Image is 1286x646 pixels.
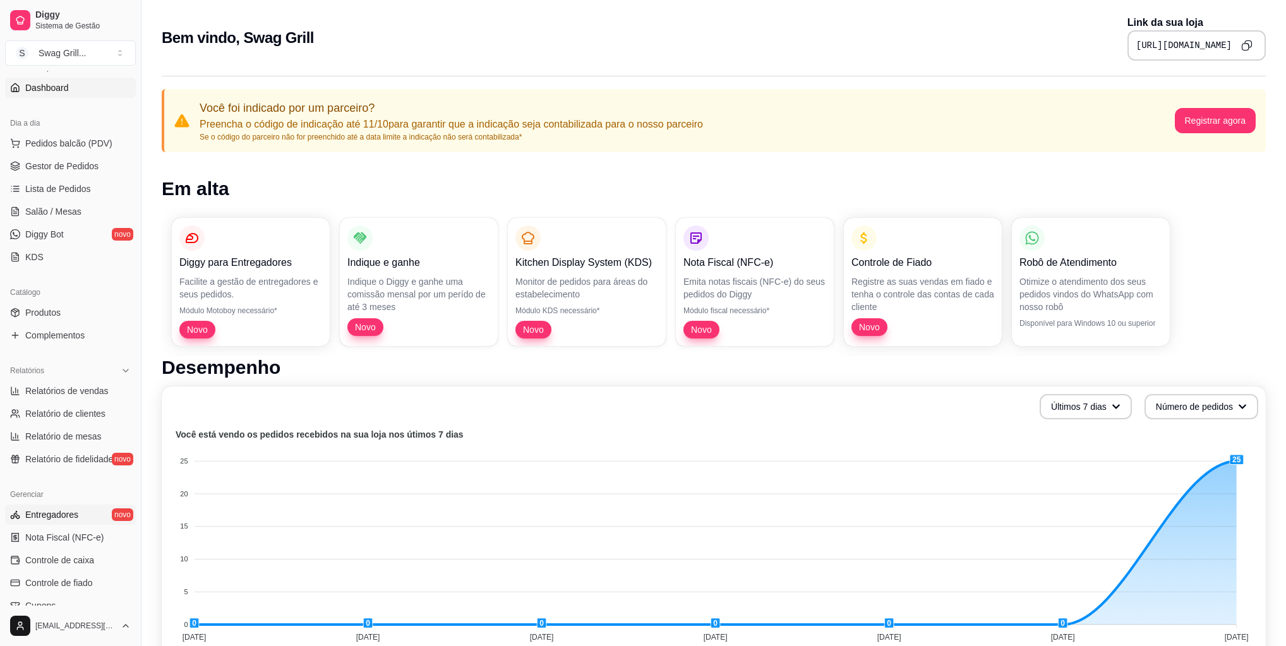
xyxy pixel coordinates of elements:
[854,321,885,333] span: Novo
[200,132,703,142] p: Se o código do parceiro não for preenchido até a data limite a indicação não será contabilizada*
[16,47,28,59] span: S
[39,47,86,59] div: Swag Grill ...
[1012,218,1170,346] button: Robô de AtendimentoOtimize o atendimento dos seus pedidos vindos do WhatsApp com nosso robôDispon...
[350,321,381,333] span: Novo
[877,633,901,642] tspan: [DATE]
[356,633,380,642] tspan: [DATE]
[347,255,490,270] p: Indique e ganhe
[35,9,131,21] span: Diggy
[25,385,109,397] span: Relatórios de vendas
[5,156,136,176] a: Gestor de Pedidos
[1040,394,1132,419] button: Últimos 7 dias
[518,323,549,336] span: Novo
[5,282,136,302] div: Catálogo
[704,633,728,642] tspan: [DATE]
[184,621,188,628] tspan: 0
[182,323,213,336] span: Novo
[180,457,188,465] tspan: 25
[162,28,314,48] h2: Bem vindo, Swag Grill
[5,527,136,547] a: Nota Fiscal (NFC-e)
[183,633,207,642] tspan: [DATE]
[683,255,826,270] p: Nota Fiscal (NFC-e)
[686,323,717,336] span: Novo
[25,577,93,589] span: Controle de fiado
[179,255,322,270] p: Diggy para Entregadores
[25,508,78,521] span: Entregadores
[5,224,136,244] a: Diggy Botnovo
[347,275,490,313] p: Indique o Diggy e ganhe uma comissão mensal por um perído de até 3 meses
[25,599,56,612] span: Cupons
[676,218,834,346] button: Nota Fiscal (NFC-e)Emita notas fiscais (NFC-e) do seus pedidos do DiggyMódulo fiscal necessário*Novo
[200,99,703,117] p: Você foi indicado por um parceiro?
[200,117,703,132] p: Preencha o código de indicação até 11/10 para garantir que a indicação seja contabilizada para o ...
[10,366,44,376] span: Relatórios
[515,255,658,270] p: Kitchen Display System (KDS)
[5,113,136,133] div: Dia a dia
[5,484,136,505] div: Gerenciar
[1175,108,1256,133] button: Registrar agora
[1019,318,1162,328] p: Disponível para Windows 10 ou superior
[5,78,136,98] a: Dashboard
[25,160,99,172] span: Gestor de Pedidos
[1019,275,1162,313] p: Otimize o atendimento dos seus pedidos vindos do WhatsApp com nosso robô
[683,306,826,316] p: Módulo fiscal necessário*
[179,275,322,301] p: Facilite a gestão de entregadores e seus pedidos.
[844,218,1002,346] button: Controle de FiadoRegistre as suas vendas em fiado e tenha o controle das contas de cada clienteNovo
[180,490,188,498] tspan: 20
[340,218,498,346] button: Indique e ganheIndique o Diggy e ganhe uma comissão mensal por um perído de até 3 mesesNovo
[176,429,464,440] text: Você está vendo os pedidos recebidos na sua loja nos útimos 7 dias
[5,302,136,323] a: Produtos
[5,404,136,424] a: Relatório de clientes
[25,228,64,241] span: Diggy Bot
[25,251,44,263] span: KDS
[35,21,131,31] span: Sistema de Gestão
[5,247,136,267] a: KDS
[5,611,136,641] button: [EMAIL_ADDRESS][DOMAIN_NAME]
[5,505,136,525] a: Entregadoresnovo
[162,177,1266,200] h1: Em alta
[5,325,136,345] a: Complementos
[5,179,136,199] a: Lista de Pedidos
[162,356,1266,379] h1: Desempenho
[35,621,116,631] span: [EMAIL_ADDRESS][DOMAIN_NAME]
[515,306,658,316] p: Módulo KDS necessário*
[1019,255,1162,270] p: Robô de Atendimento
[179,306,322,316] p: Módulo Motoboy necessário*
[851,255,994,270] p: Controle de Fiado
[25,554,94,566] span: Controle de caixa
[508,218,666,346] button: Kitchen Display System (KDS)Monitor de pedidos para áreas do estabelecimentoMódulo KDS necessário...
[180,555,188,563] tspan: 10
[180,522,188,530] tspan: 15
[25,430,102,443] span: Relatório de mesas
[683,275,826,301] p: Emita notas fiscais (NFC-e) do seus pedidos do Diggy
[5,40,136,66] button: Select a team
[1145,394,1258,419] button: Número de pedidos
[5,449,136,469] a: Relatório de fidelidadenovo
[5,595,136,616] a: Cupons
[25,182,91,195] span: Lista de Pedidos
[184,588,188,595] tspan: 5
[172,218,330,346] button: Diggy para EntregadoresFacilite a gestão de entregadores e seus pedidos.Módulo Motoboy necessário...
[25,137,112,150] span: Pedidos balcão (PDV)
[5,381,136,401] a: Relatórios de vendas
[530,633,554,642] tspan: [DATE]
[25,205,81,218] span: Salão / Mesas
[1051,633,1075,642] tspan: [DATE]
[1127,15,1266,30] p: Link da sua loja
[5,201,136,222] a: Salão / Mesas
[25,531,104,544] span: Nota Fiscal (NFC-e)
[1136,39,1232,52] pre: [URL][DOMAIN_NAME]
[25,329,85,342] span: Complementos
[25,453,113,465] span: Relatório de fidelidade
[25,407,105,420] span: Relatório de clientes
[515,275,658,301] p: Monitor de pedidos para áreas do estabelecimento
[5,5,136,35] a: DiggySistema de Gestão
[5,133,136,153] button: Pedidos balcão (PDV)
[851,275,994,313] p: Registre as suas vendas em fiado e tenha o controle das contas de cada cliente
[1225,633,1249,642] tspan: [DATE]
[5,573,136,593] a: Controle de fiado
[1237,35,1257,56] button: Copy to clipboard
[5,550,136,570] a: Controle de caixa
[25,306,61,319] span: Produtos
[25,81,69,94] span: Dashboard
